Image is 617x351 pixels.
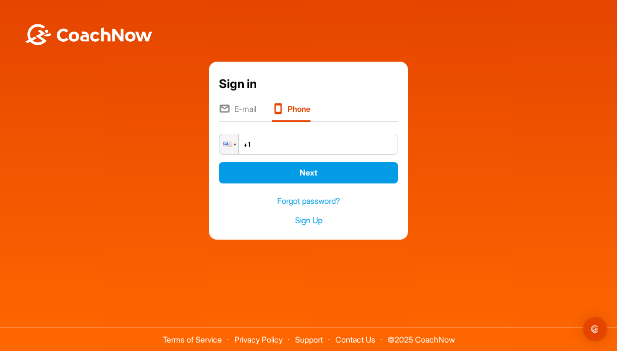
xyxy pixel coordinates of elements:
div: Open Intercom Messenger [583,317,607,341]
span: © 2025 CoachNow [383,328,460,344]
a: Forgot password? [219,195,398,207]
li: Phone [272,103,310,122]
li: E-mail [219,103,256,122]
img: BwLJSsUCoWCh5upNqxVrqldRgqLPVwmV24tXu5FoVAoFEpwwqQ3VIfuoInZCoVCoTD4vwADAC3ZFMkVEQFDAAAAAElFTkSuQmCC [24,24,153,45]
a: Sign Up [219,215,398,226]
a: Terms of Service [163,335,222,345]
button: Next [219,162,398,183]
a: Privacy Policy [234,335,283,345]
a: Contact Us [335,335,375,345]
div: United States: + 1 [219,134,238,154]
input: 1 (702) 123-4567 [219,134,398,155]
a: Support [295,335,323,345]
div: Sign in [219,75,398,93]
